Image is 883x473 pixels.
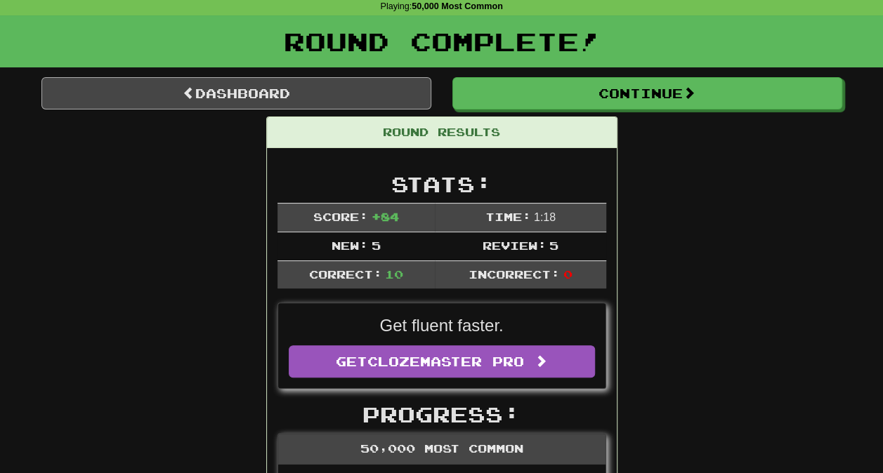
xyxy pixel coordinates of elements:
[277,403,606,426] h2: Progress:
[267,117,617,148] div: Round Results
[371,210,398,223] span: + 84
[308,267,381,281] span: Correct:
[277,173,606,196] h2: Stats:
[485,210,530,223] span: Time:
[563,267,572,281] span: 0
[482,239,546,252] span: Review:
[289,345,595,378] a: GetClozemaster Pro
[452,77,842,109] button: Continue
[549,239,558,252] span: 5
[41,77,431,109] a: Dashboard
[469,267,560,281] span: Incorrect:
[278,434,606,465] div: 50,000 Most Common
[313,210,368,223] span: Score:
[289,314,595,338] p: Get fluent faster.
[534,211,556,223] span: 1 : 18
[332,239,368,252] span: New:
[5,27,878,55] h1: Round Complete!
[367,354,524,369] span: Clozemaster Pro
[371,239,380,252] span: 5
[412,1,502,11] strong: 50,000 Most Common
[385,267,403,281] span: 10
